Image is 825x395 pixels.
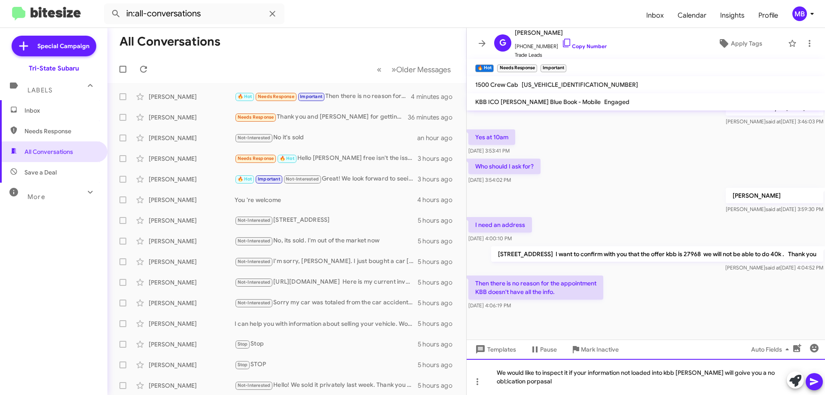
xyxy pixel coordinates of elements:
span: [PERSON_NAME] [DATE] 4:04:52 PM [725,264,823,271]
div: Thank you and [PERSON_NAME] for getting back to [GEOGRAPHIC_DATA].... we liked the Solterra but r... [235,112,408,122]
div: [PERSON_NAME] [149,299,235,307]
span: [PERSON_NAME] [DATE] 3:59:30 PM [726,206,823,212]
div: Hello! We sold it privately last week. Thank you for getting back to me. [235,380,418,390]
span: Not-Interested [238,383,271,388]
button: Auto Fields [744,342,799,357]
span: 1500 Crew Cab [475,81,518,89]
div: We would like to inspect it if your information not loaded into kbb [PERSON_NAME] will goive you ... [467,359,825,395]
div: 36 minutes ago [408,113,459,122]
span: Trade Leads [515,51,607,59]
span: Older Messages [396,65,451,74]
span: Needs Response [24,127,98,135]
div: MB [792,6,807,21]
span: Engaged [604,98,629,106]
span: Stop [238,341,248,347]
div: I can help you with information about selling your vehicle. Would you like to schedule an appoint... [235,319,418,328]
p: Who should I ask for? [468,159,541,174]
span: [US_VEHICLE_IDENTIFICATION_NUMBER] [522,81,638,89]
span: Labels [27,86,52,94]
span: said at [766,118,781,125]
div: Then there is no reason for the appointment KBB doesn't have all the info. [235,92,411,101]
span: G [499,36,506,50]
span: Pause [540,342,557,357]
span: said at [766,206,781,212]
p: Then there is no reason for the appointment KBB doesn't have all the info. [468,276,603,300]
div: [PERSON_NAME] [149,257,235,266]
h1: All Conversations [119,35,220,49]
span: Not-Interested [238,135,271,141]
div: [PERSON_NAME] [149,113,235,122]
div: 3 hours ago [418,175,459,184]
span: Needs Response [238,114,274,120]
span: [DATE] 3:54:02 PM [468,177,511,183]
div: 5 hours ago [418,340,459,349]
div: STOP [235,360,418,370]
span: 🔥 Hot [280,156,294,161]
div: 5 hours ago [418,299,459,307]
a: Calendar [671,3,713,28]
div: Sorry my car was totaled from the car accident so I am starting to look for a car. [235,298,418,308]
p: [STREET_ADDRESS] I want to confirm with you that the offer kbb is 27968 we will not be able to do... [491,246,823,262]
div: [PERSON_NAME] [149,340,235,349]
span: [PERSON_NAME] [DATE] 3:46:03 PM [726,118,823,125]
small: Important [541,64,566,72]
span: Important [300,94,322,99]
span: Mark Inactive [581,342,619,357]
a: Insights [713,3,752,28]
div: 5 hours ago [418,361,459,369]
span: Not-Interested [238,238,271,244]
div: Great! We look forward to seeing you [DATE] at noon. It's a great opportunity to discuss your veh... [235,174,418,184]
span: » [391,64,396,75]
span: [DATE] 4:06:19 PM [468,302,511,309]
span: 🔥 Hot [238,176,252,182]
div: 4 hours ago [417,196,459,204]
div: 5 hours ago [418,257,459,266]
a: Inbox [639,3,671,28]
div: [PERSON_NAME] [149,154,235,163]
nav: Page navigation example [372,61,456,78]
div: 4 minutes ago [411,92,459,101]
a: Special Campaign [12,36,96,56]
span: Inbox [24,106,98,115]
div: [PERSON_NAME] [149,196,235,204]
span: Important [258,176,280,182]
span: said at [765,264,780,271]
a: Profile [752,3,785,28]
div: 5 hours ago [418,278,459,287]
div: No, its sold. I'm out of the market now [235,236,418,246]
span: Needs Response [258,94,294,99]
span: Stop [238,362,248,367]
span: [PERSON_NAME] [515,28,607,38]
button: Templates [467,342,523,357]
div: [PERSON_NAME] [149,319,235,328]
div: [PERSON_NAME] [149,92,235,101]
span: Needs Response [238,156,274,161]
div: 5 hours ago [418,381,459,390]
div: I'm sorry, [PERSON_NAME]. I just bought a car [DATE]. I'm no longer in the market for one. Thank ... [235,257,418,266]
div: 5 hours ago [418,216,459,225]
button: Mark Inactive [564,342,626,357]
button: Next [386,61,456,78]
span: Save a Deal [24,168,57,177]
span: Apply Tags [731,36,762,51]
p: I need an address [468,217,532,233]
span: 🔥 Hot [238,94,252,99]
div: [STREET_ADDRESS] [235,215,418,225]
button: Pause [523,342,564,357]
div: Tri-State Subaru [29,64,79,73]
span: More [27,193,45,201]
span: Not-Interested [238,217,271,223]
div: You 're welcome [235,196,417,204]
span: [DATE] 3:53:41 PM [468,147,510,154]
div: an hour ago [417,134,459,142]
small: Needs Response [497,64,537,72]
div: Stop [235,339,418,349]
button: MB [785,6,816,21]
div: 5 hours ago [418,237,459,245]
span: Special Campaign [37,42,89,50]
small: 🔥 Hot [475,64,494,72]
